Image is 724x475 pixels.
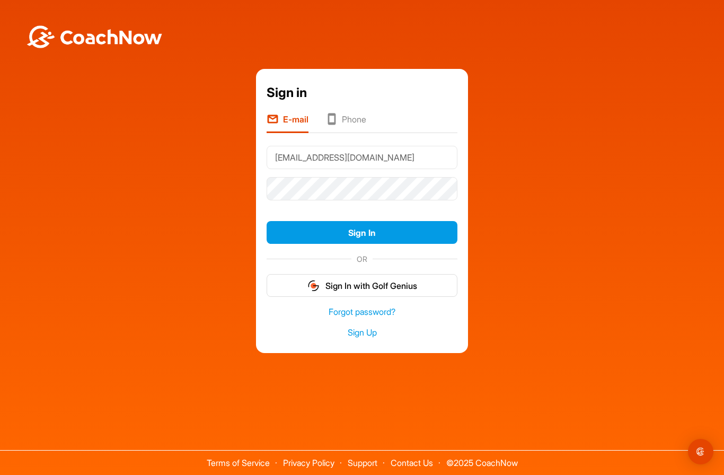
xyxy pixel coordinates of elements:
[688,439,713,464] div: Open Intercom Messenger
[267,146,457,169] input: E-mail
[307,279,320,292] img: gg_logo
[267,306,457,318] a: Forgot password?
[267,83,457,102] div: Sign in
[267,221,457,244] button: Sign In
[348,458,377,468] a: Support
[207,458,270,468] a: Terms of Service
[25,25,163,48] img: BwLJSsUCoWCh5upNqxVrqldRgqLPVwmV24tXu5FoVAoFEpwwqQ3VIfuoInZCoVCoTD4vwADAC3ZFMkVEQFDAAAAAElFTkSuQmCC
[325,113,366,133] li: Phone
[267,113,308,133] li: E-mail
[441,451,523,467] span: © 2025 CoachNow
[267,274,457,297] button: Sign In with Golf Genius
[391,458,433,468] a: Contact Us
[267,327,457,339] a: Sign Up
[283,458,334,468] a: Privacy Policy
[351,253,373,265] span: OR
